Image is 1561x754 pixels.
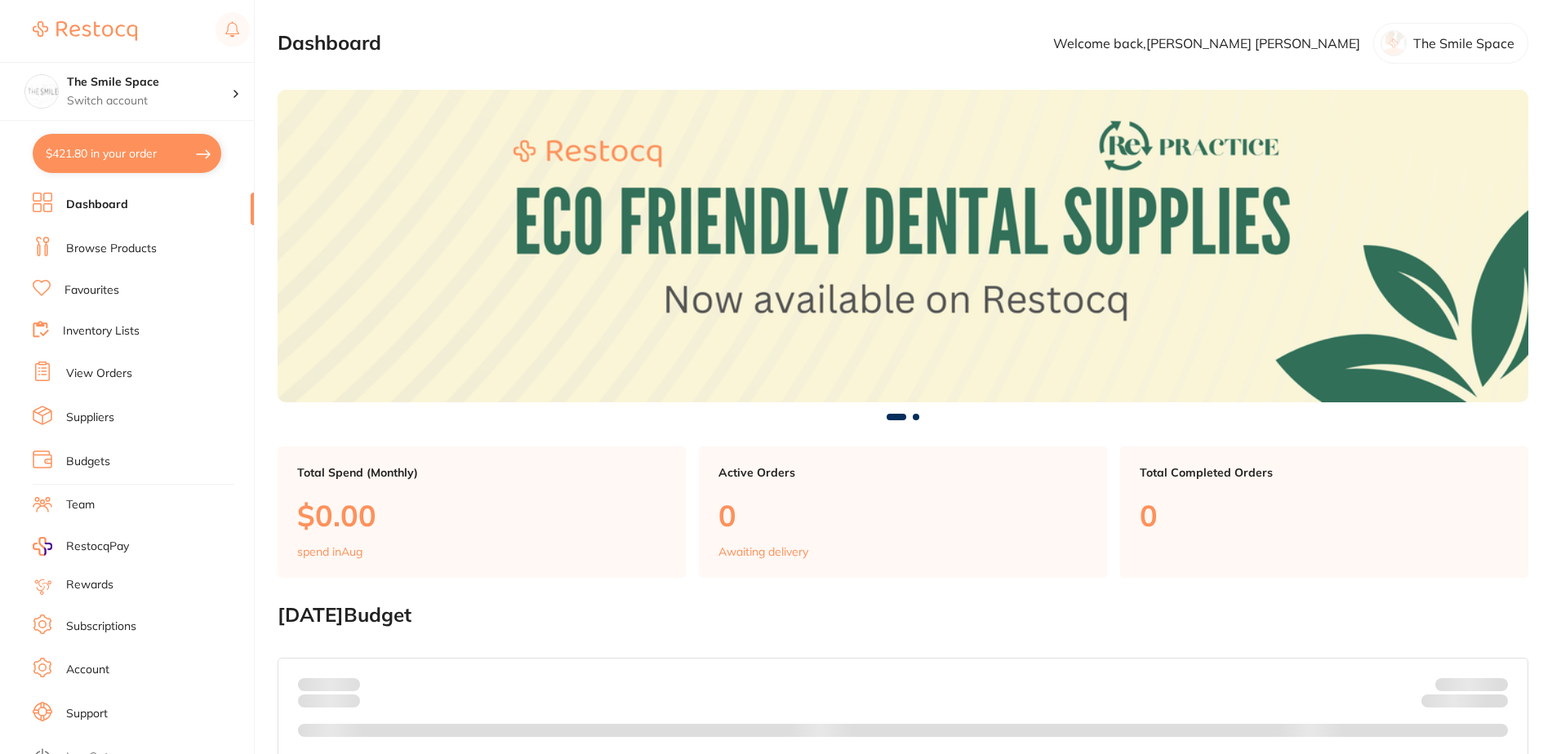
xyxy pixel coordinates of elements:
p: Active Orders [718,466,1087,479]
p: spend in Aug [297,545,362,558]
p: 0 [1140,499,1509,532]
img: Dashboard [278,90,1528,402]
strong: $NaN [1476,677,1508,692]
img: RestocqPay [33,537,52,556]
a: Budgets [66,454,110,470]
a: Total Spend (Monthly)$0.00spend inAug [278,446,686,579]
img: The Smile Space [25,75,58,108]
a: Total Completed Orders0 [1120,446,1528,579]
p: 0 [718,499,1087,532]
a: Browse Products [66,241,157,257]
p: Remaining: [1421,691,1508,711]
a: Dashboard [66,197,128,213]
strong: $0.00 [1479,697,1508,712]
p: Budget: [1435,678,1508,691]
p: The Smile Space [1413,36,1514,51]
a: Favourites [64,282,119,299]
a: Subscriptions [66,619,136,635]
a: View Orders [66,366,132,382]
p: Total Spend (Monthly) [297,466,666,479]
a: RestocqPay [33,537,129,556]
a: Rewards [66,577,113,593]
p: Switch account [67,93,232,109]
a: Restocq Logo [33,12,137,50]
a: Account [66,662,109,678]
a: Inventory Lists [63,323,140,339]
img: Restocq Logo [33,21,137,41]
a: Support [66,706,108,722]
button: $421.80 in your order [33,134,221,173]
h2: [DATE] Budget [278,604,1528,627]
strong: $0.00 [331,677,360,692]
p: Awaiting delivery [718,545,808,558]
h4: The Smile Space [67,74,232,91]
a: Suppliers [66,410,114,426]
p: $0.00 [297,499,666,532]
a: Active Orders0Awaiting delivery [699,446,1107,579]
span: RestocqPay [66,539,129,555]
p: Welcome back, [PERSON_NAME] [PERSON_NAME] [1053,36,1360,51]
p: Spent: [298,678,360,691]
p: month [298,691,360,711]
h2: Dashboard [278,32,381,55]
a: Team [66,497,95,513]
p: Total Completed Orders [1140,466,1509,479]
